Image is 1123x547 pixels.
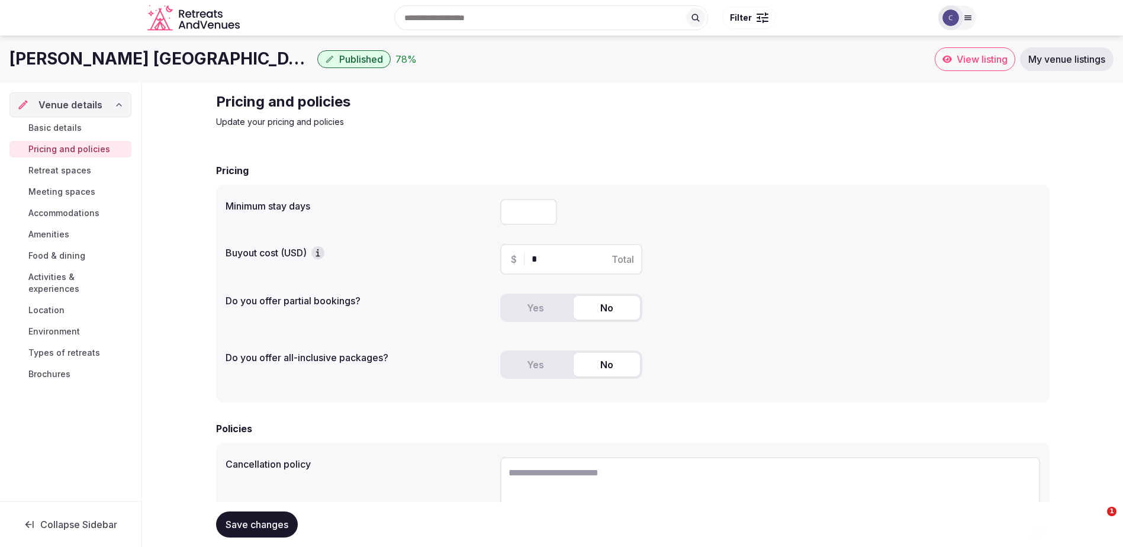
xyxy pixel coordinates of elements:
[28,326,80,337] span: Environment
[311,246,324,259] button: Buyout cost (USD)
[511,252,517,266] span: $
[28,186,95,198] span: Meeting spaces
[722,7,776,29] button: Filter
[9,323,131,340] a: Environment
[9,269,131,297] a: Activities & experiences
[28,122,82,134] span: Basic details
[9,120,131,136] a: Basic details
[9,162,131,179] a: Retreat spaces
[9,141,131,157] a: Pricing and policies
[503,353,569,377] button: Yes
[38,98,102,112] span: Venue details
[9,184,131,200] a: Meeting spaces
[28,368,70,380] span: Brochures
[28,304,65,316] span: Location
[730,12,752,24] span: Filter
[942,9,959,26] img: christiano
[957,53,1008,65] span: View listing
[28,143,110,155] span: Pricing and policies
[226,201,491,211] label: Minimum stay days
[216,511,298,538] button: Save changes
[9,511,131,538] button: Collapse Sidebar
[395,52,417,66] div: 78 %
[216,92,614,111] h2: Pricing and policies
[147,5,242,31] svg: Retreats and Venues company logo
[28,229,69,240] span: Amenities
[9,247,131,264] a: Food & dining
[339,53,383,65] span: Published
[9,366,131,382] a: Brochures
[1020,47,1114,71] a: My venue listings
[28,250,85,262] span: Food & dining
[503,296,569,320] button: Yes
[9,226,131,243] a: Amenities
[395,52,417,66] button: 78%
[1028,53,1105,65] span: My venue listings
[1083,507,1111,535] iframe: Intercom live chat
[9,302,131,318] a: Location
[226,353,491,362] label: Do you offer all-inclusive packages?
[40,519,117,530] span: Collapse Sidebar
[1107,507,1116,516] span: 1
[28,207,99,219] span: Accommodations
[28,347,100,359] span: Types of retreats
[935,47,1015,71] a: View listing
[28,271,127,295] span: Activities & experiences
[216,163,249,178] h2: Pricing
[226,246,491,259] label: Buyout cost (USD)
[226,459,491,469] label: Cancellation policy
[317,50,391,68] button: Published
[147,5,242,31] a: Visit the homepage
[226,519,288,530] span: Save changes
[612,252,634,266] span: Total
[9,205,131,221] a: Accommodations
[216,421,252,436] h2: Policies
[216,116,614,128] p: Update your pricing and policies
[574,296,640,320] button: No
[226,296,491,305] label: Do you offer partial bookings?
[9,47,313,70] h1: [PERSON_NAME] [GEOGRAPHIC_DATA]
[9,345,131,361] a: Types of retreats
[28,165,91,176] span: Retreat spaces
[574,353,640,377] button: No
